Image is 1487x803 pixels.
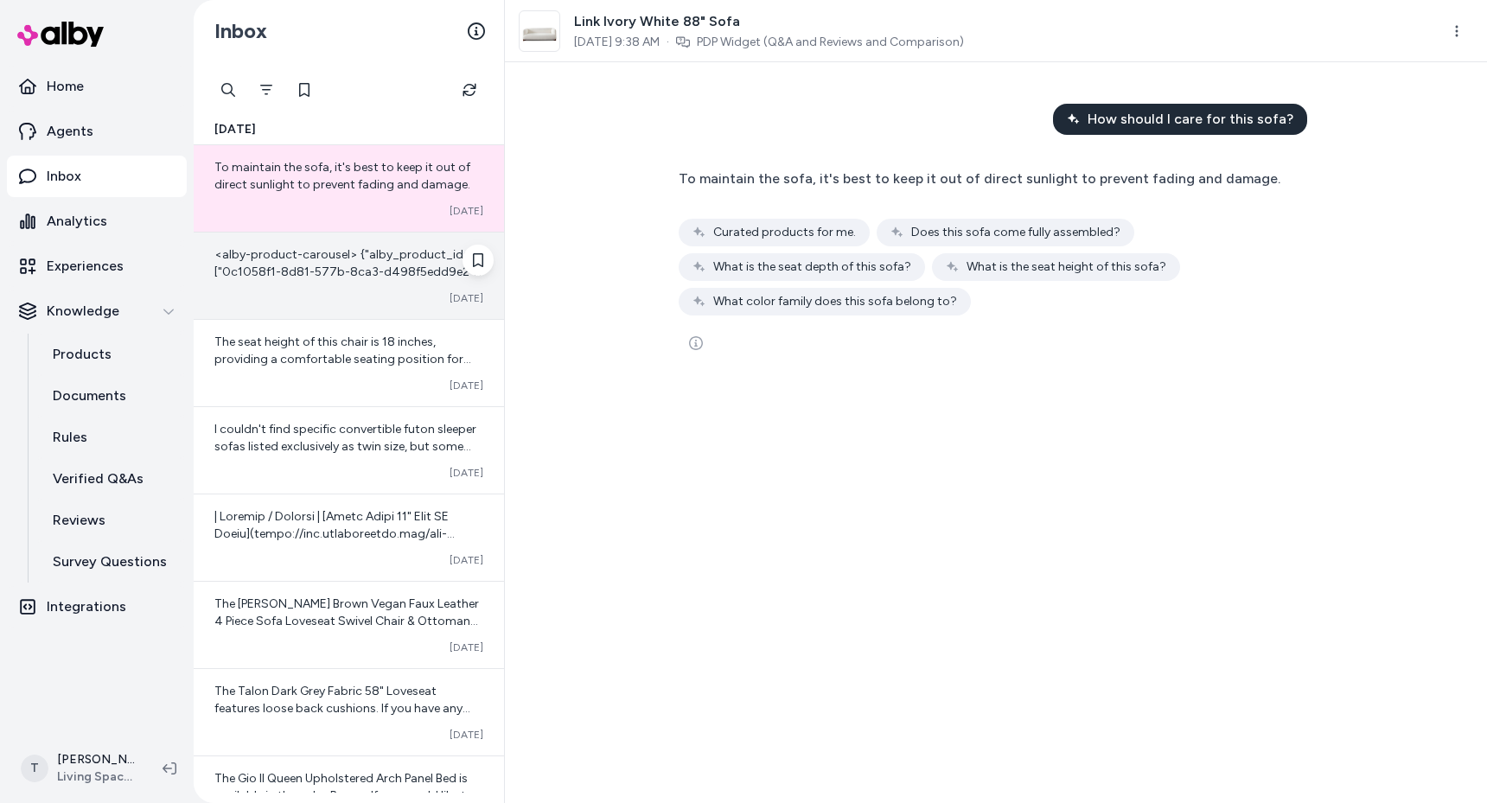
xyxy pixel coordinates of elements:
span: How should I care for this sofa? [1088,109,1293,130]
span: [DATE] [450,379,483,392]
span: [DATE] [450,466,483,480]
span: To maintain the sofa, it's best to keep it out of direct sunlight to prevent fading and damage. [214,160,470,192]
span: What color family does this sofa belong to? [713,293,957,310]
a: Agents [7,111,187,152]
span: The seat height of this chair is 18 inches, providing a comfortable seating position for most users. [214,335,471,384]
p: Agents [47,121,93,142]
p: Reviews [53,510,105,531]
span: To maintain the sofa, it's best to keep it out of direct sunlight to prevent fading and damage. [679,170,1280,187]
span: Does this sofa come fully assembled? [911,224,1120,241]
a: I couldn't find specific convertible futon sleeper sofas listed exclusively as twin size, but som... [194,406,504,494]
span: What is the seat height of this sofa? [967,258,1166,276]
a: Documents [35,375,187,417]
a: | Loremip / Dolorsi | [Ametc Adipi 11" Elit SE Doeiu](tempo://inc.utlaboreetdo.mag/ali-enima-mini... [194,494,504,581]
img: 359463_white_polyester_sofa_signature_01.jpg [520,11,559,51]
span: [DATE] [450,291,483,305]
a: <alby-product-carousel> {"alby_product_ids": ["0c1058f1-8d81-577b-8ca3-d498f5edd9e2", "37251aa0-5... [194,232,504,319]
p: Analytics [47,211,107,232]
img: alby Logo [17,22,104,47]
a: The Talon Dark Grey Fabric 58" Loveseat features loose back cushions. If you have any other quest... [194,668,504,755]
p: [PERSON_NAME] [57,751,135,768]
button: Knowledge [7,290,187,332]
span: [DATE] [450,640,483,654]
p: Rules [53,427,87,448]
span: [DATE] [450,204,483,218]
span: Curated products for me. [713,224,856,241]
p: Inbox [47,166,81,187]
h2: Inbox [214,18,267,44]
span: [DATE] [450,728,483,742]
span: [DATE] 9:38 AM [574,34,660,51]
a: PDP Widget (Q&A and Reviews and Comparison) [697,34,964,51]
button: Refresh [452,73,487,107]
span: [DATE] [450,553,483,567]
button: T[PERSON_NAME]Living Spaces [10,741,149,796]
span: What is the seat depth of this sofa? [713,258,911,276]
a: The [PERSON_NAME] Brown Vegan Faux Leather 4 Piece Sofa Loveseat Swivel Chair & Ottoman Set comes... [194,581,504,668]
a: To maintain the sofa, it's best to keep it out of direct sunlight to prevent fading and damage.[D... [194,145,504,232]
span: The [PERSON_NAME] Brown Vegan Faux Leather 4 Piece Sofa Loveseat Swivel Chair & Ottoman Set comes... [214,596,479,715]
button: Filter [249,73,284,107]
a: Rules [35,417,187,458]
p: Experiences [47,256,124,277]
p: Knowledge [47,301,119,322]
span: · [667,34,669,51]
p: Products [53,344,112,365]
a: Integrations [7,586,187,628]
p: Documents [53,386,126,406]
a: Inbox [7,156,187,197]
a: Products [35,334,187,375]
a: Reviews [35,500,187,541]
span: I couldn't find specific convertible futon sleeper sofas listed exclusively as twin size, but som... [214,422,478,592]
span: [DATE] [214,121,256,138]
a: The seat height of this chair is 18 inches, providing a comfortable seating position for most use... [194,319,504,406]
span: <alby-product-carousel> {"alby_product_ids": ["0c1058f1-8d81-577b-8ca3-d498f5edd9e2", "37251aa0-5... [214,247,482,504]
a: Verified Q&As [35,458,187,500]
a: Experiences [7,245,187,287]
span: Living Spaces [57,768,135,786]
p: Verified Q&As [53,468,144,489]
p: Survey Questions [53,551,167,572]
a: Survey Questions [35,541,187,583]
p: Integrations [47,596,126,617]
button: See more [679,326,713,360]
span: Link Ivory White 88" Sofa [574,11,964,32]
a: Analytics [7,201,187,242]
span: T [21,755,48,782]
a: Home [7,66,187,107]
span: The Talon Dark Grey Fabric 58" Loveseat features loose back cushions. If you have any other quest... [214,684,474,750]
p: Home [47,76,84,97]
